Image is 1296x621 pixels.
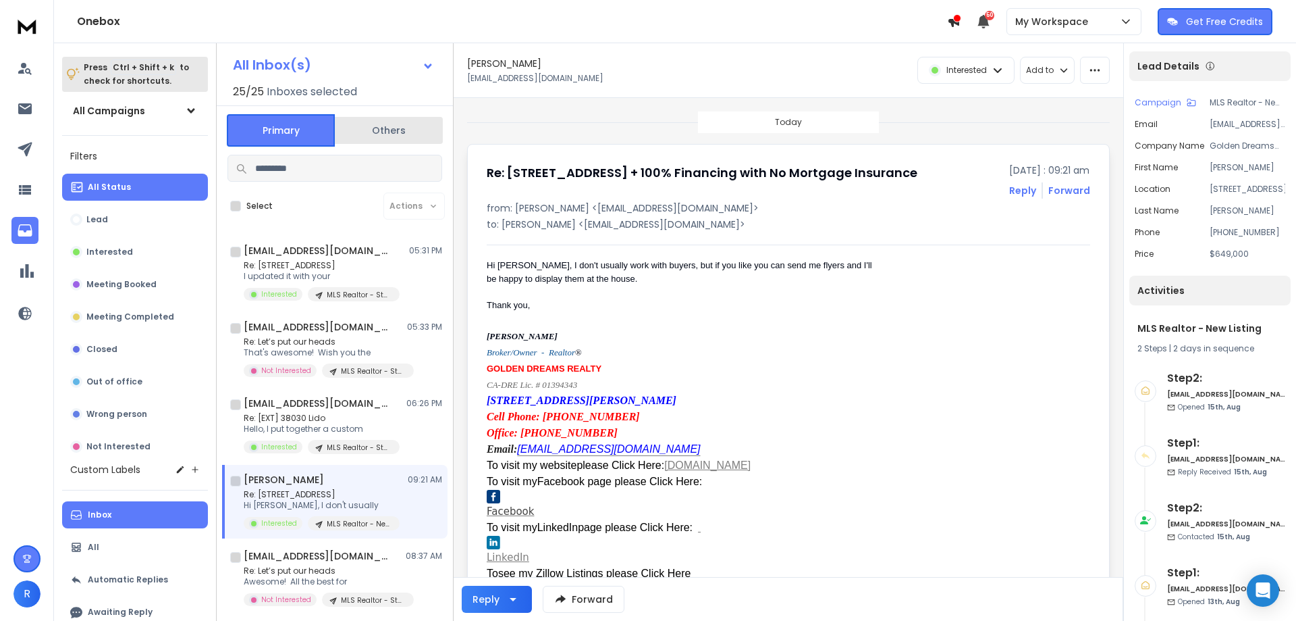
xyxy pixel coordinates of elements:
[62,239,208,266] button: Interested
[261,366,311,376] p: Not Interested
[1210,249,1285,259] p: $649,000
[409,245,442,256] p: 05:31 PM
[1135,97,1196,108] button: Campaign
[487,364,601,374] font: GOLDEN DREAMS REALTY
[84,61,189,88] p: Press to check for shortcuts.
[576,459,661,471] span: please Click Here
[70,463,140,476] h3: Custom Labels
[462,586,532,613] button: Reply
[62,303,208,330] button: Meeting Completed
[406,551,442,562] p: 08:37 AM
[77,14,947,30] h1: Onebox
[664,459,751,471] a: [DOMAIN_NAME]
[1167,584,1285,594] h6: [EMAIL_ADDRESS][DOMAIN_NAME]
[408,474,442,485] p: 09:21 AM
[62,433,208,460] button: Not Interested
[467,57,541,70] h1: [PERSON_NAME]
[1135,249,1154,259] p: Price
[487,380,577,390] font: CA-DRE Lic. # 01394343
[327,443,391,453] p: MLS Realtor - Stale Listing
[244,566,406,576] p: Re: Let’s put our heads
[1178,532,1250,542] p: Contacted
[1137,322,1282,335] h1: MLS Realtor - New Listing
[261,442,297,452] p: Interested
[487,443,517,455] font: Email:
[13,14,40,39] img: logo
[1009,184,1036,197] button: Reply
[1135,227,1160,238] p: Phone
[487,536,500,549] img: LinkedIn icon for email signatures - free download 20x20px
[578,522,602,533] span: page
[1210,205,1285,216] p: [PERSON_NAME]
[1137,343,1167,354] span: 2 Steps
[1015,15,1093,28] p: My Workspace
[406,398,442,409] p: 06:26 PM
[244,347,406,358] p: That's awesome! Wish you the
[88,607,153,618] p: Awaiting Reply
[261,289,297,299] p: Interested
[244,549,392,563] h1: [EMAIL_ADDRESS][DOMAIN_NAME]
[487,505,534,518] span: Facebook
[62,368,208,395] button: Out of office
[1217,532,1250,542] span: 15th, Aug
[88,182,131,193] p: All Status
[575,348,582,357] span: ®
[244,397,392,410] h1: [EMAIL_ADDRESS][DOMAIN_NAME] +1
[1135,205,1179,216] p: Last Name
[543,586,624,613] button: Forward
[88,542,99,553] p: All
[246,201,273,212] label: Select
[487,568,606,579] span: To
[62,174,208,201] button: All Status
[244,271,400,282] p: I updated it with your
[487,164,917,182] h1: Re: [STREET_ADDRESS] + 100% Financing with No Mortgage Insurance
[487,490,881,519] a: Facebook
[1026,65,1054,76] p: Add to
[407,322,442,332] p: 05:33 PM
[327,290,391,300] p: MLS Realtor - Stale Listing
[62,336,208,363] button: Closed
[699,476,702,487] span: :
[86,376,142,387] p: Out of office
[88,510,111,520] p: Inbox
[88,574,168,585] p: Automatic Replies
[111,59,176,75] span: Ctrl + Shift + k
[267,84,357,100] h3: Inboxes selected
[605,522,689,533] span: please Click Here
[1173,343,1254,354] span: 2 days in sequence
[1210,227,1285,238] p: [PHONE_NUMBER]
[86,312,174,322] p: Meeting Completed
[1167,454,1285,464] h6: [EMAIL_ADDRESS][DOMAIN_NAME]
[1137,59,1199,73] p: Lead Details
[487,299,881,312] div: Thank you,
[775,117,802,128] p: Today
[86,247,133,257] p: Interested
[1247,574,1279,607] div: Open Intercom Messenger
[13,580,40,607] button: R
[1135,162,1178,173] p: First Name
[1234,467,1267,477] span: 15th, Aug
[62,271,208,298] button: Meeting Booked
[244,244,392,257] h1: [EMAIL_ADDRESS][DOMAIN_NAME]
[62,501,208,528] button: Inbox
[1137,343,1282,354] div: |
[1210,119,1285,130] p: [EMAIL_ADDRESS][DOMAIN_NAME]
[487,551,529,564] a: LinkedIn
[244,337,406,347] p: Re: Let’s put our heads
[86,409,147,420] p: Wrong person
[487,259,881,285] div: Hi [PERSON_NAME], I don't usually work with buyers, but if you like you can send me flyers and I'...
[233,84,264,100] span: 25 / 25
[473,593,500,606] div: Reply
[62,206,208,233] button: Lead
[86,279,157,290] p: Meeting Booked
[487,459,751,471] font: To visit my website :
[985,11,994,20] span: 50
[498,568,603,579] span: see my Zillow Listings
[1178,402,1241,412] p: Opened
[487,218,1090,231] p: to: [PERSON_NAME] <[EMAIL_ADDRESS][DOMAIN_NAME]>
[233,58,311,72] h1: All Inbox(s)
[341,366,406,376] p: MLS Realtor - Stale Listing
[690,522,693,533] span: :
